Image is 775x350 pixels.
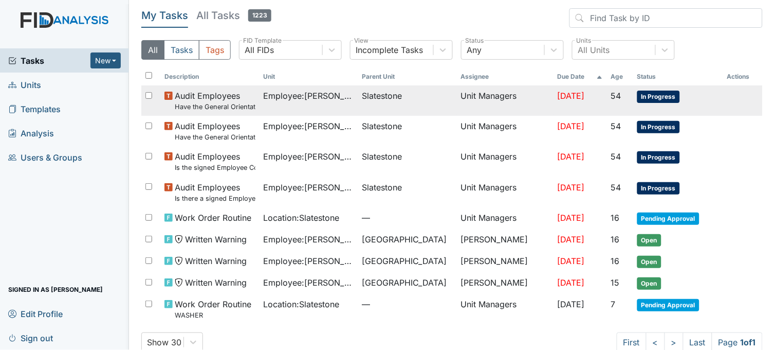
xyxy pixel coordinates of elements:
th: Toggle SortBy [358,68,457,85]
span: Employee : [PERSON_NAME] [264,150,354,163]
span: 54 [611,121,621,131]
span: [DATE] [558,121,585,131]
input: Find Task by ID [569,8,763,28]
span: — [362,298,453,310]
span: Employee : [PERSON_NAME] [264,120,354,132]
span: In Progress [637,151,680,164]
th: Assignee [457,68,553,85]
a: Tasks [8,55,90,67]
th: Toggle SortBy [260,68,358,85]
span: Written Warning [185,255,247,267]
th: Toggle SortBy [607,68,633,85]
span: Location : Slatestone [264,212,340,224]
td: Unit Managers [457,207,553,229]
span: [GEOGRAPHIC_DATA] [362,233,447,246]
button: New [90,52,121,68]
span: Employee : [PERSON_NAME] [264,255,354,267]
span: Employee : [PERSON_NAME][GEOGRAPHIC_DATA] [264,276,354,289]
span: Employee : [PERSON_NAME] [264,90,354,102]
span: Pending Approval [637,213,699,225]
td: Unit Managers [457,116,553,146]
div: Show 30 [147,336,181,348]
span: Audit Employees Have the General Orientation and ICF Orientation forms been completed? [175,120,255,142]
span: Signed in as [PERSON_NAME] [8,282,103,297]
span: Audit Employees Have the General Orientation and ICF Orientation forms been completed? [175,90,255,112]
span: 54 [611,182,621,192]
span: Units [8,77,41,93]
span: Open [637,234,661,247]
th: Actions [723,68,763,85]
strong: 1 of 1 [741,337,756,347]
span: 16 [611,256,620,266]
button: All [141,40,164,60]
span: 7 [611,299,616,309]
td: [PERSON_NAME] [457,229,553,251]
input: Toggle All Rows Selected [145,72,152,79]
div: Incomplete Tasks [356,44,423,56]
span: 16 [611,213,620,223]
span: Users & Groups [8,149,82,165]
span: [DATE] [558,234,585,244]
span: Sign out [8,330,53,346]
div: All Units [578,44,610,56]
span: [DATE] [558,213,585,223]
h5: All Tasks [196,8,271,23]
small: Is there a signed Employee Job Description in the file for the employee's current position? [175,194,255,203]
span: Audit Employees Is the signed Employee Confidentiality Agreement in the file (HIPPA)? [175,150,255,172]
small: Have the General Orientation and ICF Orientation forms been completed? [175,102,255,112]
span: Location : Slatestone [264,298,340,310]
span: In Progress [637,91,680,103]
span: In Progress [637,121,680,133]
button: Tags [199,40,231,60]
th: Toggle SortBy [553,68,607,85]
span: Work Order Routine [175,212,251,224]
span: In Progress [637,182,680,195]
span: Audit Employees Is there a signed Employee Job Description in the file for the employee's current... [175,181,255,203]
span: Edit Profile [8,306,63,322]
th: Toggle SortBy [160,68,259,85]
span: Work Order Routine WASHER [175,298,251,320]
span: 54 [611,91,621,101]
span: Employee : [PERSON_NAME] [264,233,354,246]
span: Slatestone [362,181,402,194]
div: Type filter [141,40,231,60]
span: 54 [611,151,621,162]
td: [PERSON_NAME] [457,272,553,294]
span: Slatestone [362,120,402,132]
button: Tasks [164,40,199,60]
th: Toggle SortBy [633,68,723,85]
span: Employee : [PERSON_NAME] [264,181,354,194]
td: Unit Managers [457,177,553,207]
span: Pending Approval [637,299,699,311]
span: Open [637,256,661,268]
div: Any [467,44,482,56]
td: Unit Managers [457,294,553,324]
td: [PERSON_NAME] [457,251,553,272]
span: Analysis [8,125,54,141]
span: Written Warning [185,233,247,246]
h5: My Tasks [141,8,188,23]
span: [DATE] [558,299,585,309]
span: 16 [611,234,620,244]
span: [DATE] [558,151,585,162]
span: Slatestone [362,90,402,102]
td: Unit Managers [457,85,553,116]
span: [DATE] [558,182,585,192]
span: [DATE] [558,91,585,101]
span: 15 [611,277,620,288]
span: Slatestone [362,150,402,163]
span: [GEOGRAPHIC_DATA] [362,276,447,289]
span: [DATE] [558,256,585,266]
span: Open [637,277,661,290]
div: All FIDs [245,44,274,56]
td: Unit Managers [457,146,553,177]
small: WASHER [175,310,251,320]
small: Have the General Orientation and ICF Orientation forms been completed? [175,132,255,142]
span: Templates [8,101,61,117]
span: [DATE] [558,277,585,288]
small: Is the signed Employee Confidentiality Agreement in the file (HIPPA)? [175,163,255,172]
span: 1223 [248,9,271,22]
span: Written Warning [185,276,247,289]
span: [GEOGRAPHIC_DATA] [362,255,447,267]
